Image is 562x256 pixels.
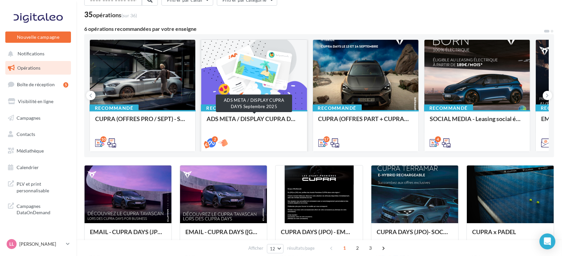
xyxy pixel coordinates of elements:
div: 10 [100,136,106,142]
span: Notifications [18,51,44,57]
span: 12 [270,246,276,251]
div: 6 opérations recommandées par votre enseigne [84,26,543,32]
div: opérations [93,12,137,18]
div: 35 [84,11,137,18]
div: 2 [212,136,218,142]
span: Boîte de réception [17,82,55,87]
div: ADS META / DISPLAY CUPRA DAYS Septembre 2025 [216,95,292,112]
div: CUPRA DAYS (JPO) - EMAIL + SMS [281,228,357,242]
div: Recommandé [313,104,362,112]
div: ADS META / DISPLAY CUPRA DAYS Septembre 2025 [207,115,301,129]
span: 1 [339,243,350,253]
button: 12 [267,244,284,253]
div: 4 [435,136,441,142]
button: Nouvelle campagne [5,32,71,43]
a: Campagnes DataOnDemand [4,199,72,219]
div: 17 [324,136,330,142]
span: Visibilité en ligne [18,98,53,104]
a: Calendrier [4,160,72,174]
div: EMAIL - CUPRA DAYS ([GEOGRAPHIC_DATA]) Private Générique [185,228,262,242]
div: CUPRA (OFFRES PRO / SEPT) - SOCIAL MEDIA [95,115,190,129]
span: (sur 36) [121,13,137,18]
div: Recommandé [201,104,250,112]
span: PLV et print personnalisable [17,179,68,194]
div: SOCIAL MEDIA - Leasing social électrique - CUPRA Born [430,115,525,129]
span: 2 [352,243,363,253]
span: Afficher [248,245,263,251]
p: [PERSON_NAME] [19,241,63,247]
span: résultats/page [287,245,315,251]
div: Recommandé [424,104,473,112]
span: Contacts [17,131,35,137]
div: CUPRA (OFFRES PART + CUPRA DAYS / SEPT) - SOCIAL MEDIA [318,115,413,129]
span: Calendrier [17,164,39,170]
div: CUPRA x PADEL [472,228,548,242]
span: LL [9,241,14,247]
a: Visibilité en ligne [4,95,72,108]
a: PLV et print personnalisable [4,177,72,196]
a: Opérations [4,61,72,75]
span: Opérations [17,65,40,71]
div: CUPRA DAYS (JPO)- SOCIAL MEDIA [377,228,453,242]
div: 5 [63,82,68,88]
a: Médiathèque [4,144,72,158]
a: LL [PERSON_NAME] [5,238,71,250]
span: Médiathèque [17,148,44,154]
div: EMAIL - CUPRA DAYS (JPO) Fleet Générique [90,228,166,242]
div: Recommandé [90,104,139,112]
span: 3 [365,243,376,253]
a: Boîte de réception5 [4,77,72,92]
a: Contacts [4,127,72,141]
span: Campagnes DataOnDemand [17,202,68,216]
div: Open Intercom Messenger [539,233,555,249]
span: Campagnes [17,115,40,120]
a: Campagnes [4,111,72,125]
